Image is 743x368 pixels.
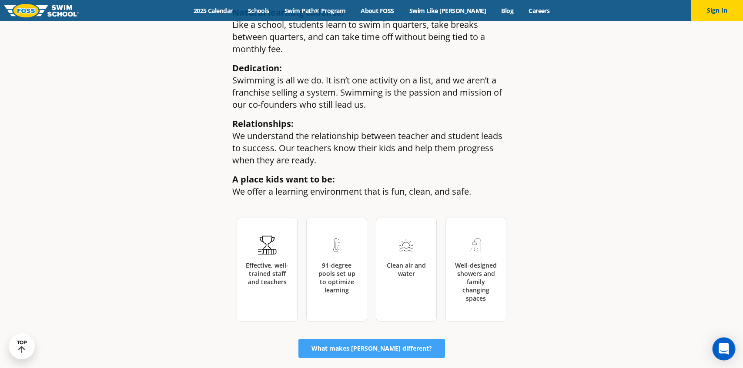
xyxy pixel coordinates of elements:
[353,7,402,15] a: About FOSS
[186,7,240,15] a: 2025 Calendar
[385,261,428,278] h5: Clean air and water
[17,340,27,353] div: TOP
[315,261,358,294] h5: 91-degree pools set up to optimize learning
[311,345,432,351] span: What makes [PERSON_NAME] different?
[376,235,436,255] img: Clean air and water
[232,173,511,198] p: We offer a learning environment that is fun, clean, and safe.
[446,235,506,255] img: Well-designed showers and family changing spaces
[455,261,497,302] h5: Well-designed showers and family changing spaces
[232,118,511,166] p: We understand the relationship between teacher and student leads to success. Our teachers know th...
[232,62,511,111] p: Swimming is all we do. It isn’t one activity on a list, and we aren’t a franchise selling a syste...
[277,7,353,15] a: Swim Path® Program
[713,338,736,361] div: Open Intercom Messenger
[232,118,294,129] b: Relationships:
[232,173,335,185] b: A place kids want to be:
[402,7,494,15] a: Swim Like [PERSON_NAME]
[298,339,445,358] a: What makes [PERSON_NAME] different?
[494,7,521,15] a: Blog
[232,62,282,74] b: Dedication:
[521,7,557,15] a: Careers
[237,235,297,255] img: Effective, well-trained staff and teachers
[307,235,367,255] img: 91-degree pools set up to optimize learning
[4,4,79,17] img: FOSS Swim School Logo
[246,261,288,286] h5: Effective, well-trained staff and teachers
[240,7,277,15] a: Schools
[232,7,511,55] p: Like a school, students learn to swim in quarters, take breaks between quarters, and can take tim...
